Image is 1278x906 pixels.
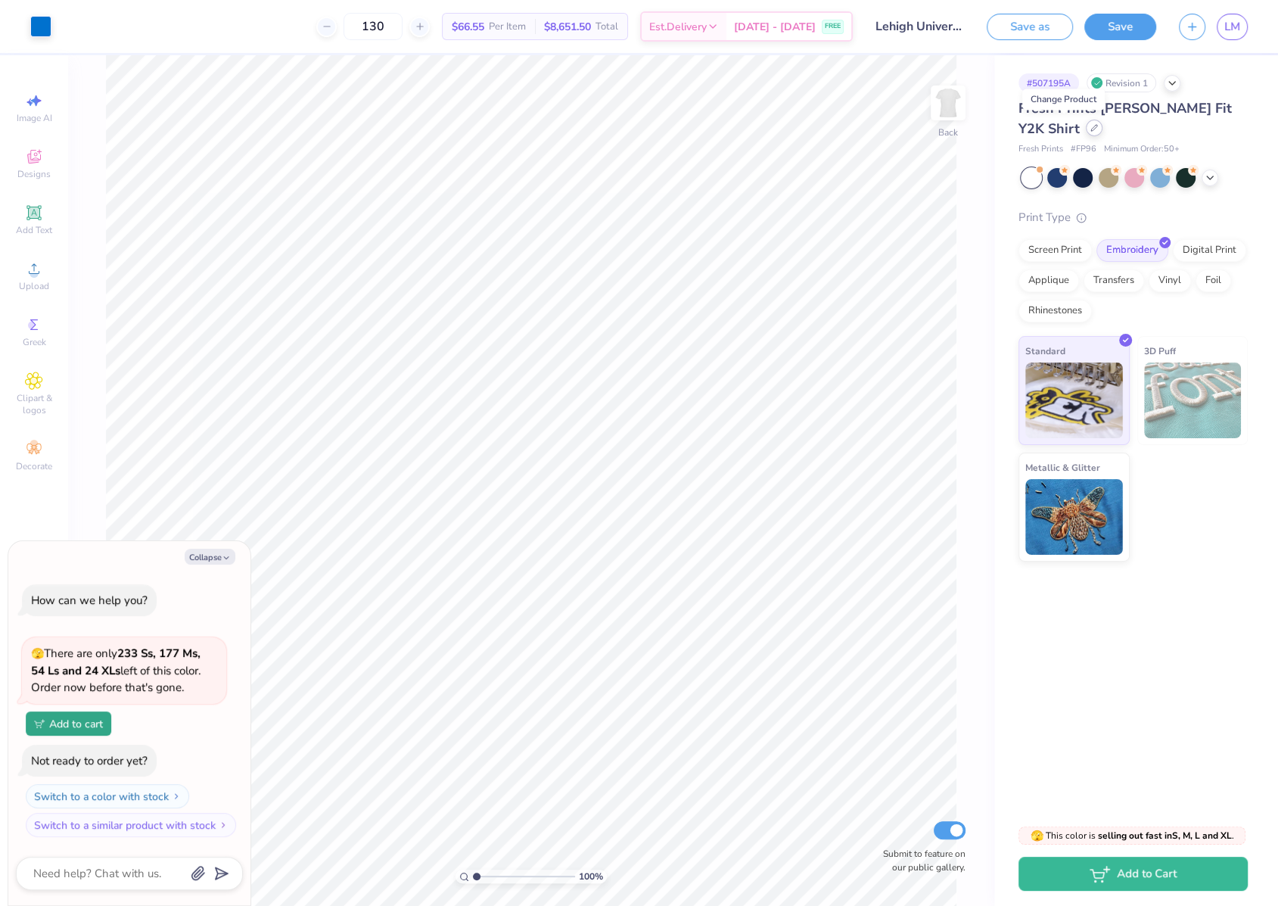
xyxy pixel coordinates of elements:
button: Switch to a similar product with stock [26,813,236,837]
div: Rhinestones [1018,300,1092,322]
input: Untitled Design [864,11,975,42]
span: Fresh Prints [1018,143,1063,156]
span: Add Text [16,224,52,236]
strong: selling out fast in S, M, L and XL [1098,830,1232,842]
span: 100 % [579,870,603,883]
span: This color is . [1031,829,1234,842]
div: How can we help you? [31,593,148,608]
button: Switch to a color with stock [26,784,189,808]
span: Image AI [17,112,52,124]
span: Greek [23,336,46,348]
span: Standard [1025,343,1065,359]
span: $66.55 [452,19,484,35]
span: # FP96 [1071,143,1096,156]
button: Add to cart [26,711,111,736]
img: Back [933,88,963,118]
span: Per Item [489,19,526,35]
strong: 233 Ss, 177 Ms, 54 Ls and 24 XLs [31,646,201,678]
span: [DATE] - [DATE] [734,19,816,35]
div: Revision 1 [1087,73,1156,92]
span: 3D Puff [1144,343,1176,359]
div: Vinyl [1149,269,1191,292]
span: Fresh Prints [PERSON_NAME] Fit Y2K Shirt [1018,99,1232,138]
button: Add to Cart [1018,857,1248,891]
span: Decorate [16,460,52,472]
div: Foil [1196,269,1231,292]
span: Minimum Order: 50 + [1104,143,1180,156]
img: 3D Puff [1144,363,1242,438]
img: Add to cart [34,719,45,728]
img: Standard [1025,363,1123,438]
span: FREE [825,21,841,32]
span: 🫣 [1031,829,1043,843]
button: Save as [987,14,1073,40]
img: Switch to a color with stock [172,792,181,801]
input: – – [344,13,403,40]
button: Collapse [185,549,235,565]
span: Metallic & Glitter [1025,459,1100,475]
div: Change Product [1022,89,1105,110]
span: $8,651.50 [544,19,591,35]
label: Submit to feature on our public gallery. [875,847,965,874]
img: Metallic & Glitter [1025,479,1123,555]
button: Save [1084,14,1156,40]
span: Est. Delivery [649,19,707,35]
span: Clipart & logos [8,392,61,416]
div: Back [938,126,958,139]
div: Embroidery [1096,239,1168,262]
span: Upload [19,280,49,292]
div: Transfers [1084,269,1144,292]
img: Switch to a similar product with stock [219,820,228,830]
div: # 507195A [1018,73,1079,92]
div: Not ready to order yet? [31,753,148,768]
div: Screen Print [1018,239,1092,262]
div: Digital Print [1173,239,1246,262]
span: 🫣 [31,646,44,661]
span: Designs [17,168,51,180]
span: There are only left of this color. Order now before that's gone. [31,646,201,695]
div: Applique [1018,269,1079,292]
div: Print Type [1018,209,1248,226]
span: Total [595,19,618,35]
a: LM [1217,14,1248,40]
span: LM [1224,18,1240,36]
